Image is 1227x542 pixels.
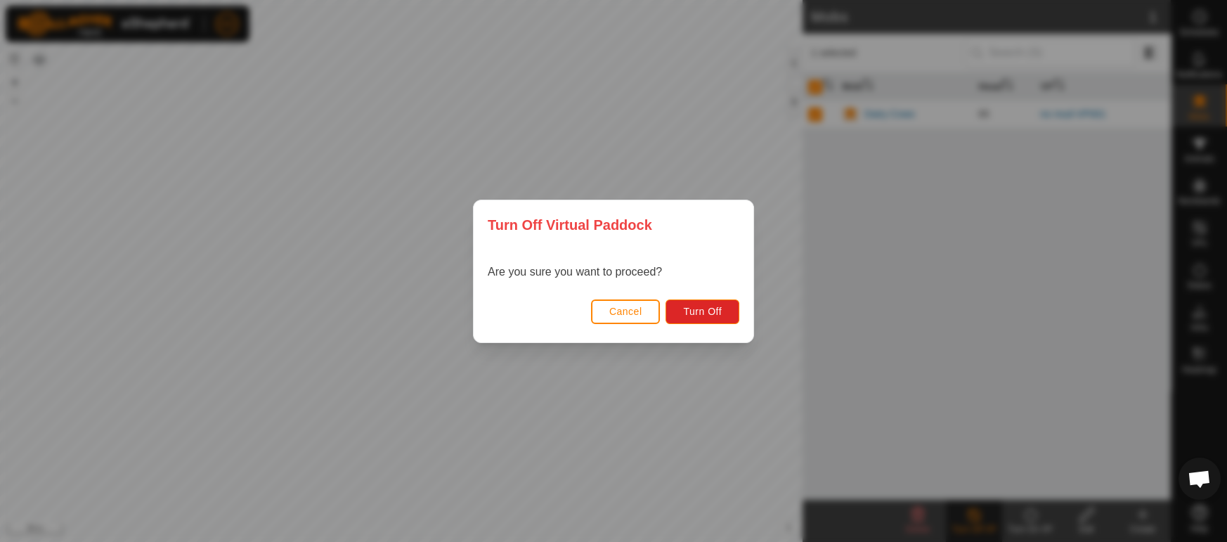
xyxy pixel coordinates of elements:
[683,306,722,317] span: Turn Off
[609,306,642,317] span: Cancel
[666,299,739,323] button: Turn Off
[591,299,661,323] button: Cancel
[488,214,652,235] span: Turn Off Virtual Paddock
[488,264,662,280] p: Are you sure you want to proceed?
[1179,458,1221,500] div: Open chat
